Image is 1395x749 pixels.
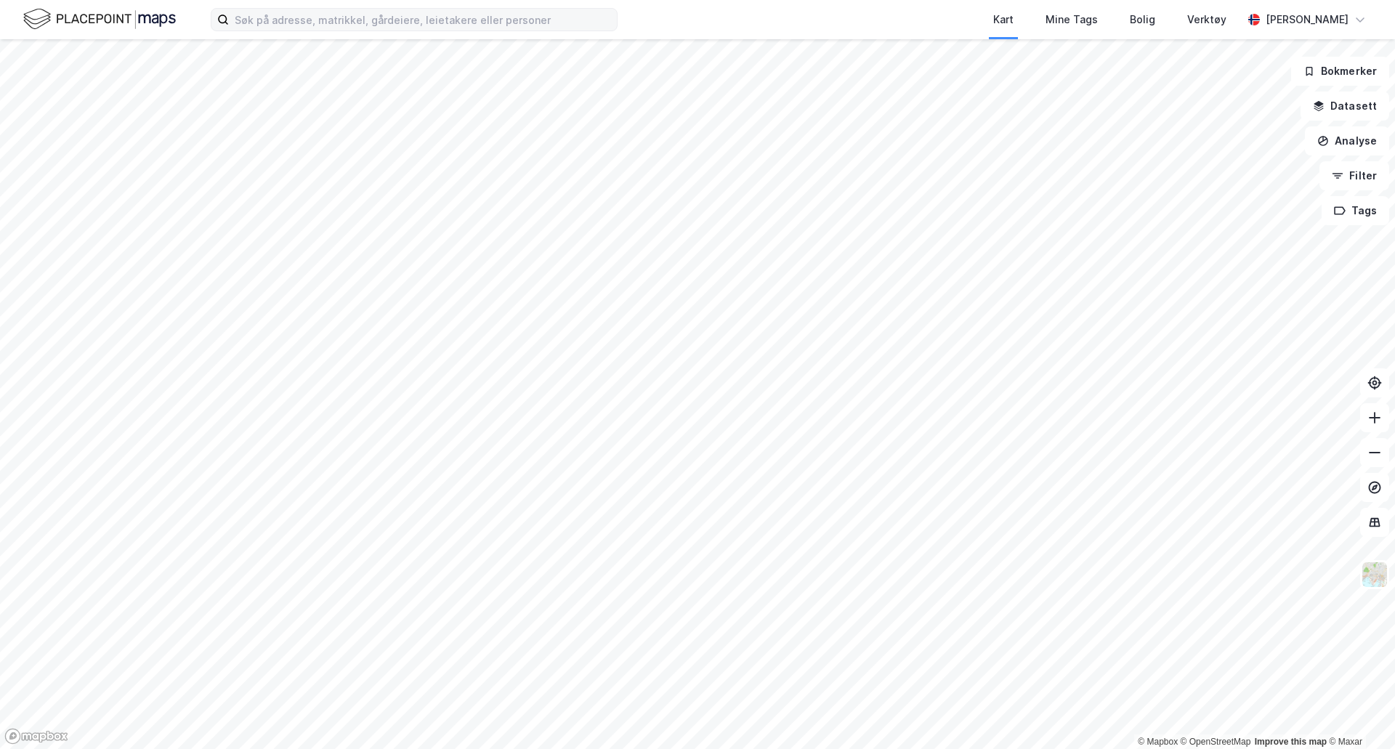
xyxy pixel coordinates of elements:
[1266,11,1348,28] div: [PERSON_NAME]
[1187,11,1226,28] div: Verktøy
[1046,11,1098,28] div: Mine Tags
[1319,161,1389,190] button: Filter
[1305,126,1389,155] button: Analyse
[1130,11,1155,28] div: Bolig
[993,11,1014,28] div: Kart
[1301,92,1389,121] button: Datasett
[23,7,176,32] img: logo.f888ab2527a4732fd821a326f86c7f29.svg
[1181,737,1251,747] a: OpenStreetMap
[1361,561,1388,588] img: Z
[1322,196,1389,225] button: Tags
[1138,737,1178,747] a: Mapbox
[1255,737,1327,747] a: Improve this map
[1322,679,1395,749] div: Kontrollprogram for chat
[229,9,617,31] input: Søk på adresse, matrikkel, gårdeiere, leietakere eller personer
[4,728,68,745] a: Mapbox homepage
[1291,57,1389,86] button: Bokmerker
[1322,679,1395,749] iframe: Chat Widget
